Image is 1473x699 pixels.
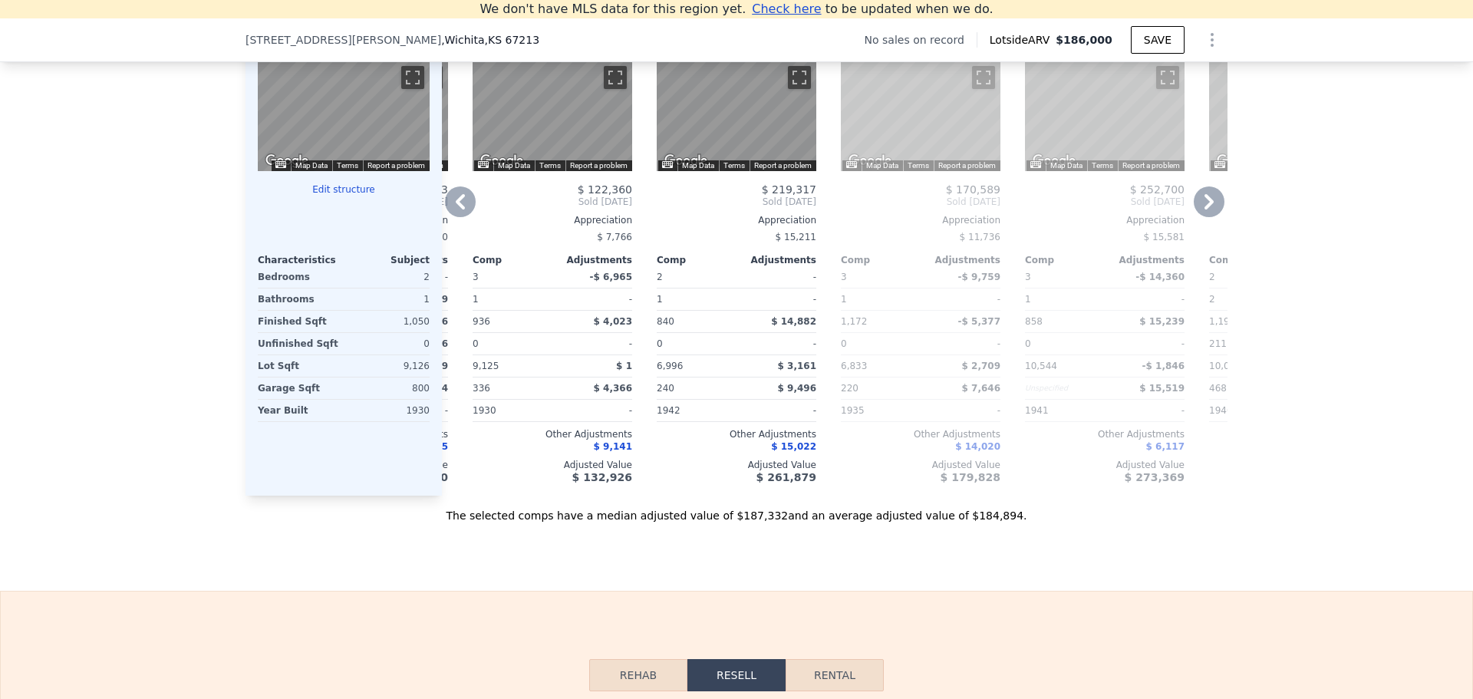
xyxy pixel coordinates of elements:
[960,232,1000,242] span: $ 11,736
[657,289,733,310] div: 1
[473,459,632,471] div: Adjusted Value
[924,289,1000,310] div: -
[736,254,816,266] div: Adjustments
[473,316,490,327] span: 936
[972,66,995,89] button: Toggle fullscreen view
[262,151,312,171] a: Open this area in Google Maps (opens a new window)
[572,471,632,483] span: $ 132,926
[578,183,632,196] span: $ 122,360
[1029,151,1079,171] a: Open this area in Google Maps (opens a new window)
[594,441,632,452] span: $ 9,141
[1209,272,1215,282] span: 2
[1025,61,1185,171] div: Street View
[657,383,674,394] span: 240
[657,459,816,471] div: Adjusted Value
[1213,151,1264,171] img: Google
[846,161,857,168] button: Keyboard shortcuts
[1025,214,1185,226] div: Appreciation
[657,338,663,349] span: 0
[258,355,341,377] div: Lot Sqft
[555,289,632,310] div: -
[347,378,430,399] div: 800
[657,361,683,371] span: 6,996
[921,254,1000,266] div: Adjustments
[473,214,632,226] div: Appreciation
[1105,254,1185,266] div: Adjustments
[657,61,816,171] div: Street View
[1025,272,1031,282] span: 3
[1050,160,1083,171] button: Map Data
[1135,272,1185,282] span: -$ 14,360
[958,272,1000,282] span: -$ 9,759
[441,32,539,48] span: , Wichita
[786,659,884,691] button: Rental
[1209,459,1369,471] div: Adjusted Value
[841,316,867,327] span: 1,172
[1025,428,1185,440] div: Other Adjustments
[401,66,424,89] button: Toggle fullscreen view
[539,161,561,170] a: Terms (opens in new tab)
[258,61,430,171] div: Street View
[473,254,552,266] div: Comp
[1025,254,1105,266] div: Comp
[1146,441,1185,452] span: $ 6,117
[1139,316,1185,327] span: $ 15,239
[347,400,430,421] div: 1930
[1213,151,1264,171] a: Open this area in Google Maps (opens a new window)
[756,471,816,483] span: $ 261,879
[1025,316,1043,327] span: 858
[589,659,687,691] button: Rehab
[1029,151,1079,171] img: Google
[590,272,632,282] span: -$ 6,965
[473,61,632,171] div: Street View
[1209,383,1227,394] span: 468
[962,383,1000,394] span: $ 7,646
[740,266,816,288] div: -
[657,214,816,226] div: Appreciation
[841,61,1000,171] div: Street View
[657,400,733,421] div: 1942
[1108,333,1185,354] div: -
[258,378,341,399] div: Garage Sqft
[1025,459,1185,471] div: Adjusted Value
[1139,383,1185,394] span: $ 15,519
[776,232,816,242] span: $ 15,211
[347,355,430,377] div: 9,126
[347,266,430,288] div: 2
[616,361,632,371] span: $ 1
[347,311,430,332] div: 1,050
[740,333,816,354] div: -
[1025,400,1102,421] div: 1941
[1130,183,1185,196] span: $ 252,700
[841,254,921,266] div: Comp
[841,272,847,282] span: 3
[258,266,341,288] div: Bedrooms
[1142,361,1185,371] span: -$ 1,846
[367,161,425,170] a: Report a problem
[245,32,441,48] span: [STREET_ADDRESS][PERSON_NAME]
[1156,66,1179,89] button: Toggle fullscreen view
[1030,161,1041,168] button: Keyboard shortcuts
[841,459,1000,471] div: Adjusted Value
[1131,26,1185,54] button: SAVE
[473,338,479,349] span: 0
[473,428,632,440] div: Other Adjustments
[657,272,663,282] span: 2
[597,232,632,242] span: $ 7,766
[498,160,530,171] button: Map Data
[1209,428,1369,440] div: Other Adjustments
[845,151,895,171] a: Open this area in Google Maps (opens a new window)
[1025,338,1031,349] span: 0
[1108,289,1185,310] div: -
[841,214,1000,226] div: Appreciation
[740,289,816,310] div: -
[1197,25,1227,55] button: Show Options
[865,32,977,48] div: No sales on record
[473,361,499,371] span: 9,125
[662,161,673,168] button: Keyboard shortcuts
[958,316,1000,327] span: -$ 5,377
[258,183,430,196] button: Edit structure
[1209,400,1286,421] div: 1940
[258,61,430,171] div: Map
[476,151,527,171] img: Google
